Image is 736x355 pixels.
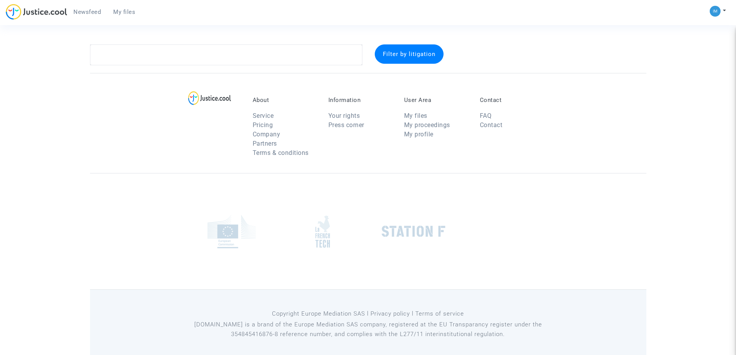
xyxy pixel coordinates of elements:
p: Contact [480,97,544,104]
a: Pricing [253,121,273,129]
a: FAQ [480,112,492,119]
p: User Area [404,97,468,104]
a: Service [253,112,274,119]
img: europe_commision.png [207,215,256,248]
p: Information [328,97,393,104]
span: Newsfeed [73,8,101,15]
img: jc-logo.svg [6,4,67,20]
a: Contact [480,121,503,129]
a: Company [253,131,280,138]
p: [DOMAIN_NAME] is a brand of the Europe Mediation SAS company, registered at the EU Transparancy r... [192,320,544,339]
img: logo-lg.svg [188,91,231,105]
a: Terms & conditions [253,149,309,156]
a: Press corner [328,121,364,129]
a: My proceedings [404,121,450,129]
p: Copyright Europe Mediation SAS l Privacy policy l Terms of service [192,309,544,319]
img: a105443982b9e25553e3eed4c9f672e7 [710,6,721,17]
span: My files [113,8,135,15]
a: Newsfeed [67,6,107,18]
a: My files [107,6,141,18]
a: My profile [404,131,433,138]
a: Your rights [328,112,360,119]
p: About [253,97,317,104]
a: My files [404,112,427,119]
a: Partners [253,140,277,147]
img: french_tech.png [315,215,330,248]
span: Filter by litigation [383,51,435,58]
img: stationf.png [382,226,445,237]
